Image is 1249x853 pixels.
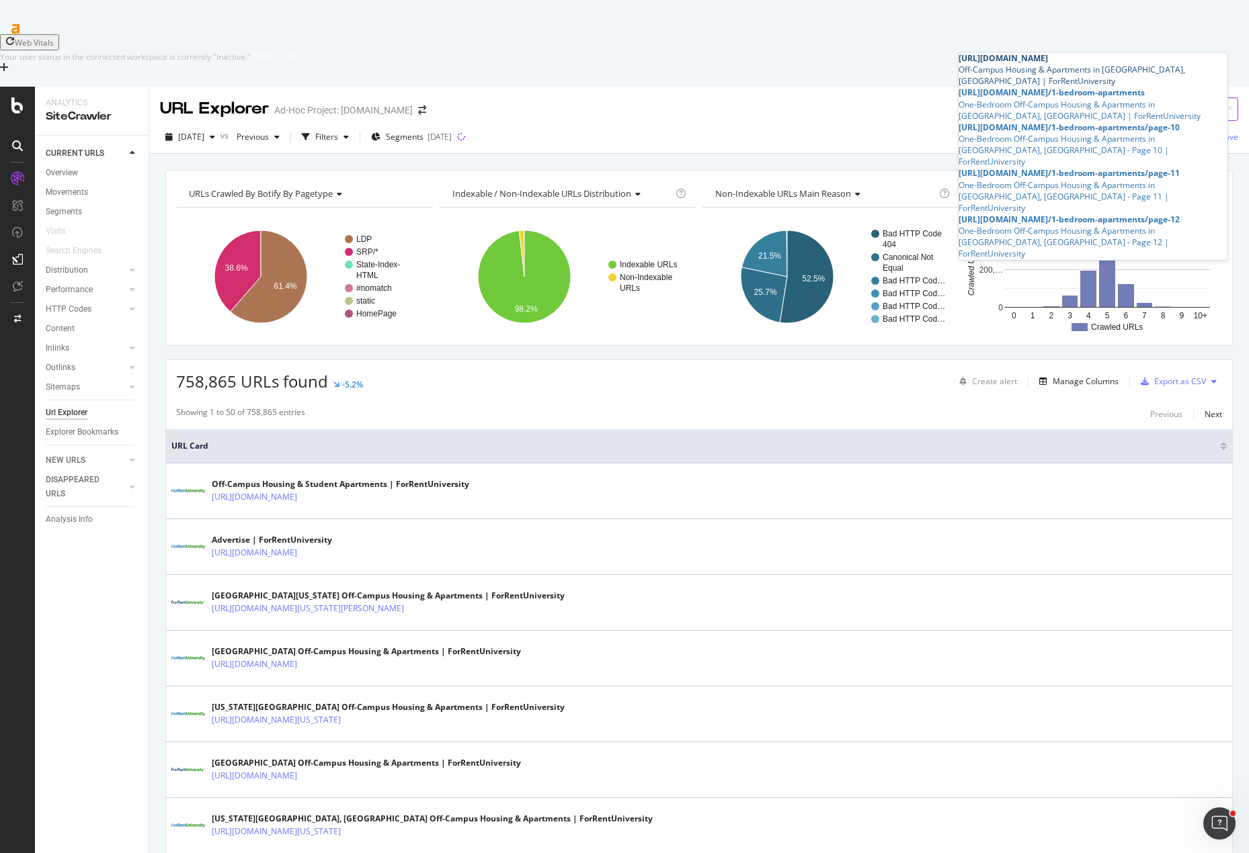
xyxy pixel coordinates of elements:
[212,590,565,602] div: [GEOGRAPHIC_DATA][US_STATE] Off-Campus Housing & Apartments | ForRentUniversity
[1030,310,1035,320] text: 1
[954,371,1017,392] button: Create alert
[620,283,640,293] text: URLs
[46,302,91,316] div: HTTP Codes
[972,375,1017,387] div: Create alert
[46,244,115,258] a: Search Engines
[959,99,1227,122] div: One-Bedroom Off-Campus Housing & Apartments in [GEOGRAPHIC_DATA], [GEOGRAPHIC_DATA] | ForRentUniv...
[1091,322,1143,332] text: Crawled URLs
[171,545,205,549] img: main image
[171,712,205,716] img: main image
[1135,371,1206,392] button: Export as CSV
[46,380,126,394] a: Sitemaps
[160,126,220,148] button: [DATE]
[176,406,305,422] div: Showing 1 to 50 of 758,865 entries
[1034,373,1119,390] button: Manage Columns
[1104,310,1109,320] text: 5
[1160,310,1165,320] text: 8
[342,379,363,390] div: -5.2%
[46,361,75,375] div: Outlinks
[959,214,1227,260] a: [URL][DOMAIN_NAME]/1-bedroom-apartments/page-12One-Bedroom Off-Campus Housing & Apartments in [GE...
[450,183,674,204] h4: Indexable / Non-Indexable URLs Distribution
[212,813,653,825] div: [US_STATE][GEOGRAPHIC_DATA], [GEOGRAPHIC_DATA] Off-Campus Housing & Apartments | ForRentUniversity
[46,473,114,501] div: DISAPPEARED URLS
[46,244,102,258] div: Search Engines
[46,406,139,420] a: Url Explorer
[46,473,126,501] a: DISAPPEARED URLS
[274,281,297,290] text: 61.4%
[959,214,1227,225] div: /1-bedroom-apartments/page-12
[883,302,945,311] text: Bad HTTP Cod…
[959,167,1048,179] span: [URL][DOMAIN_NAME]
[46,185,139,199] a: Movements
[713,183,936,204] h4: Non-Indexable URLs Main Reason
[231,126,285,148] button: Previous
[715,187,851,199] span: Non-Indexable URLs Main Reason
[452,187,631,199] span: Indexable / Non-Indexable URLs distribution
[959,87,1227,121] a: [URL][DOMAIN_NAME]/1-bedroom-apartmentsOne-Bedroom Off-Campus Housing & Apartments in [GEOGRAPHIC...
[46,224,79,238] a: Visits
[959,167,1227,214] a: [URL][DOMAIN_NAME]/1-bedroom-apartments/page-11One-Bedroom Off-Campus Housing & Apartments in [GE...
[1154,375,1206,387] div: Export as CSV
[959,167,1227,179] div: /1-bedroom-apartments/page-11
[966,218,1223,335] svg: A chart.
[802,274,825,283] text: 52.5%
[46,302,126,316] a: HTTP Codes
[959,87,1048,98] span: [URL][DOMAIN_NAME]
[959,225,1227,259] div: One-Bedroom Off-Campus Housing & Apartments in [GEOGRAPHIC_DATA], [GEOGRAPHIC_DATA] - Page 12 | F...
[883,229,942,238] text: Bad HTTP Code
[883,289,945,298] text: Bad HTTP Cod…
[46,166,139,180] a: Overview
[1205,406,1222,422] button: Next
[186,183,421,204] h4: URLs Crawled By Botify By pagetype
[883,240,896,249] text: 404
[356,260,400,269] text: State-Index-
[220,130,231,141] span: vs
[46,283,126,297] a: Performance
[253,50,297,62] a: How to fix
[160,97,269,120] div: URL Explorer
[212,658,297,671] a: [URL][DOMAIN_NAME]
[212,546,297,559] a: [URL][DOMAIN_NAME]
[212,757,521,769] div: [GEOGRAPHIC_DATA] Off-Campus Housing & Apartments | ForRentUniversity
[46,361,126,375] a: Outlinks
[171,489,205,493] img: main image
[356,271,378,280] text: HTML
[171,440,1217,452] span: URL Card
[1150,408,1182,420] div: Previous
[46,263,88,277] div: Distribution
[46,341,69,355] div: Inlinks
[1067,310,1072,320] text: 3
[1220,131,1238,142] div: Save
[1205,408,1222,420] div: Next
[1142,310,1147,320] text: 7
[418,105,426,115] div: arrow-right-arrow-left
[46,406,87,420] div: Url Explorer
[959,64,1227,87] div: Off-Campus Housing & Apartments in [GEOGRAPHIC_DATA], [GEOGRAPHIC_DATA] | ForRentUniversity
[171,765,205,774] img: main image
[212,769,297,782] a: [URL][DOMAIN_NAME]
[883,314,945,324] text: Bad HTTP Cod…
[212,602,404,615] a: [URL][DOMAIN_NAME][US_STATE][PERSON_NAME]
[171,598,205,607] img: main image
[46,205,139,219] a: Segments
[46,205,82,219] div: Segments
[46,453,85,467] div: NEW URLS
[883,253,934,262] text: Canonical Not
[702,218,959,335] svg: A chart.
[46,146,126,161] a: CURRENT URLS
[178,131,204,142] span: 2025 Oct. 2nd
[171,656,205,660] img: main image
[1053,375,1119,387] div: Manage Columns
[514,304,537,313] text: 98.2%
[46,341,126,355] a: Inlinks
[758,251,781,260] text: 21.5%
[212,701,565,713] div: [US_STATE][GEOGRAPHIC_DATA] Off-Campus Housing & Apartments | ForRentUniversity
[46,109,138,124] div: SiteCrawler
[46,425,118,439] div: Explorer Bookmarks
[176,218,433,335] svg: A chart.
[46,322,75,336] div: Content
[366,126,457,148] button: Segments[DATE]
[212,534,332,546] div: Advertise | ForRentUniversity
